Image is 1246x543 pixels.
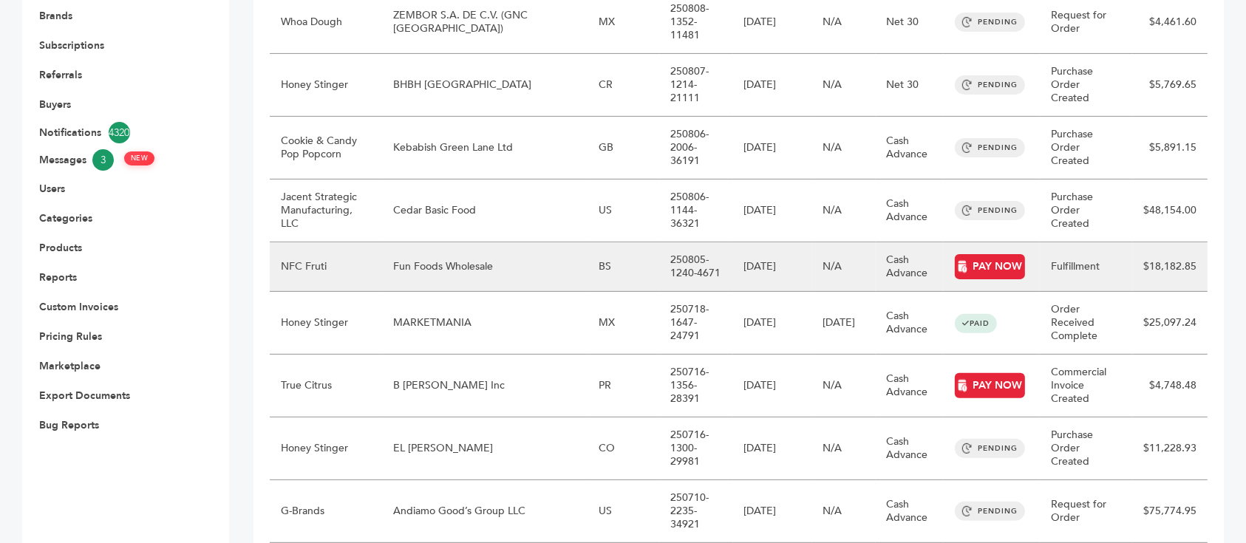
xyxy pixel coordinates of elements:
span: 4320 [109,122,130,143]
td: [DATE] [733,54,812,117]
td: NFC Fruti [270,242,383,292]
td: Net 30 [876,54,944,117]
td: N/A [812,480,876,543]
a: Buyers [39,98,71,112]
td: Cookie & Candy Pop Popcorn [270,117,383,180]
td: Cash Advance [876,355,944,417]
td: $5,891.15 [1132,117,1208,180]
td: Honey Stinger [270,417,383,480]
td: Purchase Order Created [1040,117,1132,180]
td: Cedar Basic Food [383,180,588,242]
td: [DATE] [733,117,812,180]
td: BHBH [GEOGRAPHIC_DATA] [383,54,588,117]
td: Cash Advance [876,417,944,480]
td: GB [588,117,659,180]
td: CR [588,54,659,117]
a: Subscriptions [39,38,104,52]
td: Request for Order [1040,480,1132,543]
td: $11,228.93 [1132,417,1208,480]
a: Marketplace [39,359,101,373]
td: CO [588,417,659,480]
a: Pricing Rules [39,329,102,344]
a: Referrals [39,68,82,82]
span: 3 [92,149,114,171]
td: Purchase Order Created [1040,417,1132,480]
a: Reports [39,270,77,284]
span: PENDING [955,13,1025,32]
td: $5,769.65 [1132,54,1208,117]
td: Cash Advance [876,480,944,543]
a: PAY NOW [955,254,1025,279]
td: $75,774.95 [1132,480,1208,543]
a: Products [39,241,82,255]
a: Messages3 NEW [39,149,190,171]
td: $4,748.48 [1132,355,1208,417]
td: 250806-2006-36191 [659,117,733,180]
td: Andiamo Good’s Group LLC [383,480,588,543]
a: Categories [39,211,92,225]
td: [DATE] [733,480,812,543]
td: Cash Advance [876,180,944,242]
span: PENDING [955,75,1025,95]
a: Custom Invoices [39,300,118,314]
span: PENDING [955,138,1025,157]
td: N/A [812,180,876,242]
td: Commercial Invoice Created [1040,355,1132,417]
td: 250805-1240-4671 [659,242,733,292]
a: Brands [39,9,72,23]
td: Kebabish Green Lane Ltd [383,117,588,180]
a: Users [39,182,65,196]
td: [DATE] [733,355,812,417]
td: Cash Advance [876,242,944,292]
td: 250806-1144-36321 [659,180,733,242]
td: 250716-1300-29981 [659,417,733,480]
td: BS [588,242,659,292]
td: [DATE] [733,417,812,480]
td: PR [588,355,659,417]
a: Export Documents [39,389,130,403]
td: $18,182.85 [1132,242,1208,292]
td: [DATE] [733,242,812,292]
span: PENDING [955,502,1025,521]
td: Cash Advance [876,292,944,355]
td: Honey Stinger [270,54,383,117]
td: 250807-1214-21111 [659,54,733,117]
td: N/A [812,54,876,117]
td: MARKETMANIA [383,292,588,355]
td: N/A [812,242,876,292]
td: N/A [812,417,876,480]
span: PENDING [955,201,1025,220]
td: Fun Foods Wholesale [383,242,588,292]
td: US [588,180,659,242]
td: N/A [812,117,876,180]
td: US [588,480,659,543]
a: PAY NOW [955,373,1025,398]
td: 250710-2235-34921 [659,480,733,543]
td: Purchase Order Created [1040,54,1132,117]
td: Cash Advance [876,117,944,180]
a: Bug Reports [39,418,99,432]
td: $48,154.00 [1132,180,1208,242]
td: 250718-1647-24791 [659,292,733,355]
td: [DATE] [812,292,876,355]
td: True Citrus [270,355,383,417]
span: PAID [955,314,997,333]
td: B [PERSON_NAME] Inc [383,355,588,417]
td: [DATE] [733,292,812,355]
td: Fulfillment [1040,242,1132,292]
span: NEW [124,151,154,165]
td: 250716-1356-28391 [659,355,733,417]
td: EL [PERSON_NAME] [383,417,588,480]
td: Order Received Complete [1040,292,1132,355]
td: $25,097.24 [1132,292,1208,355]
span: PENDING [955,439,1025,458]
td: Jacent Strategic Manufacturing, LLC [270,180,383,242]
td: [DATE] [733,180,812,242]
td: N/A [812,355,876,417]
td: MX [588,292,659,355]
td: Purchase Order Created [1040,180,1132,242]
td: G-Brands [270,480,383,543]
a: Notifications4320 [39,122,190,143]
td: Honey Stinger [270,292,383,355]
